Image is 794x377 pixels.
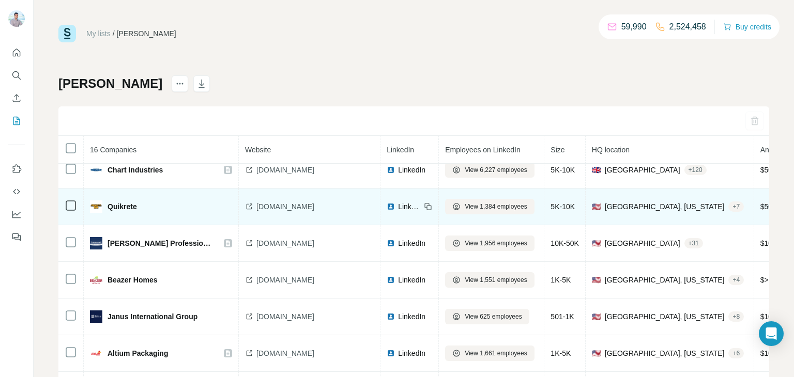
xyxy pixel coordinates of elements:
span: $ >1000M [760,276,791,284]
span: 10K-50K [551,239,578,247]
span: View 1,384 employees [465,202,527,211]
span: 5K-10K [551,202,575,211]
span: [GEOGRAPHIC_DATA], [US_STATE] [605,275,725,285]
button: View 625 employees [445,309,529,324]
span: Size [551,146,564,154]
p: 59,990 [621,21,647,33]
span: Altium Packaging [108,348,168,358]
span: LinkedIn [398,201,421,212]
img: company-logo [90,164,102,176]
img: LinkedIn logo [387,276,395,284]
button: Search [8,66,25,85]
span: Chart Industries [108,165,163,175]
img: LinkedIn logo [387,166,395,174]
span: LinkedIn [398,238,425,248]
span: [DOMAIN_NAME] [256,275,314,285]
span: [DOMAIN_NAME] [256,311,314,322]
img: Surfe Logo [58,25,76,42]
p: 2,524,458 [669,21,706,33]
button: Dashboard [8,205,25,224]
div: Open Intercom Messenger [759,321,784,346]
span: Janus International Group [108,311,197,322]
span: [DOMAIN_NAME] [256,238,314,248]
span: [GEOGRAPHIC_DATA] [605,165,680,175]
button: Use Surfe API [8,182,25,201]
img: LinkedIn logo [387,239,395,247]
h1: [PERSON_NAME] [58,75,162,92]
img: Avatar [8,10,25,27]
span: [GEOGRAPHIC_DATA], [US_STATE] [605,311,725,322]
button: Buy credits [723,20,771,34]
div: [PERSON_NAME] [117,28,176,39]
span: 🇺🇸 [592,311,601,322]
li: / [113,28,115,39]
span: LinkedIn [398,165,425,175]
div: + 6 [728,349,744,358]
button: Use Surfe on LinkedIn [8,160,25,178]
span: LinkedIn [398,311,425,322]
button: actions [172,75,188,92]
span: 🇺🇸 [592,275,601,285]
span: LinkedIn [398,348,425,358]
div: + 4 [728,275,744,285]
span: [DOMAIN_NAME] [256,348,314,358]
span: [GEOGRAPHIC_DATA], [US_STATE] [605,348,725,358]
span: Employees on LinkedIn [445,146,521,154]
img: LinkedIn logo [387,312,395,321]
span: Website [245,146,271,154]
span: View 1,551 employees [465,275,527,285]
img: company-logo [90,237,102,249]
span: 🇺🇸 [592,238,601,248]
span: [DOMAIN_NAME] [256,165,314,175]
span: [PERSON_NAME] Professional [108,238,213,248]
div: + 31 [684,239,703,248]
button: My lists [8,112,25,130]
span: 1K-5K [551,276,571,284]
span: Quikrete [108,201,137,212]
button: View 6,227 employees [445,162,535,178]
span: LinkedIn [398,275,425,285]
span: 🇺🇸 [592,348,601,358]
span: View 1,661 employees [465,349,527,358]
span: 🇺🇸 [592,201,601,212]
span: View 1,956 employees [465,239,527,248]
span: View 6,227 employees [465,165,527,175]
img: LinkedIn logo [387,349,395,357]
span: View 625 employees [465,312,522,321]
img: company-logo [90,347,102,359]
span: 🇬🇧 [592,165,601,175]
button: Quick start [8,43,25,62]
div: + 7 [728,202,744,211]
span: 1K-5K [551,349,571,357]
span: 501-1K [551,312,574,321]
button: View 1,956 employees [445,235,535,251]
span: [DOMAIN_NAME] [256,201,314,212]
span: Beazer Homes [108,275,158,285]
button: Feedback [8,228,25,246]
button: View 1,661 employees [445,345,535,361]
span: 16 Companies [90,146,136,154]
img: company-logo [90,200,102,213]
img: company-logo [90,276,102,285]
a: My lists [86,29,111,38]
span: 5K-10K [551,166,575,174]
span: LinkedIn [387,146,414,154]
button: View 1,384 employees [445,199,535,214]
img: company-logo [90,310,102,323]
button: View 1,551 employees [445,272,535,288]
img: LinkedIn logo [387,202,395,211]
span: [GEOGRAPHIC_DATA], [US_STATE] [605,201,725,212]
span: HQ location [592,146,630,154]
div: + 120 [684,165,707,175]
div: + 8 [728,312,744,321]
button: Enrich CSV [8,89,25,107]
span: [GEOGRAPHIC_DATA] [605,238,680,248]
